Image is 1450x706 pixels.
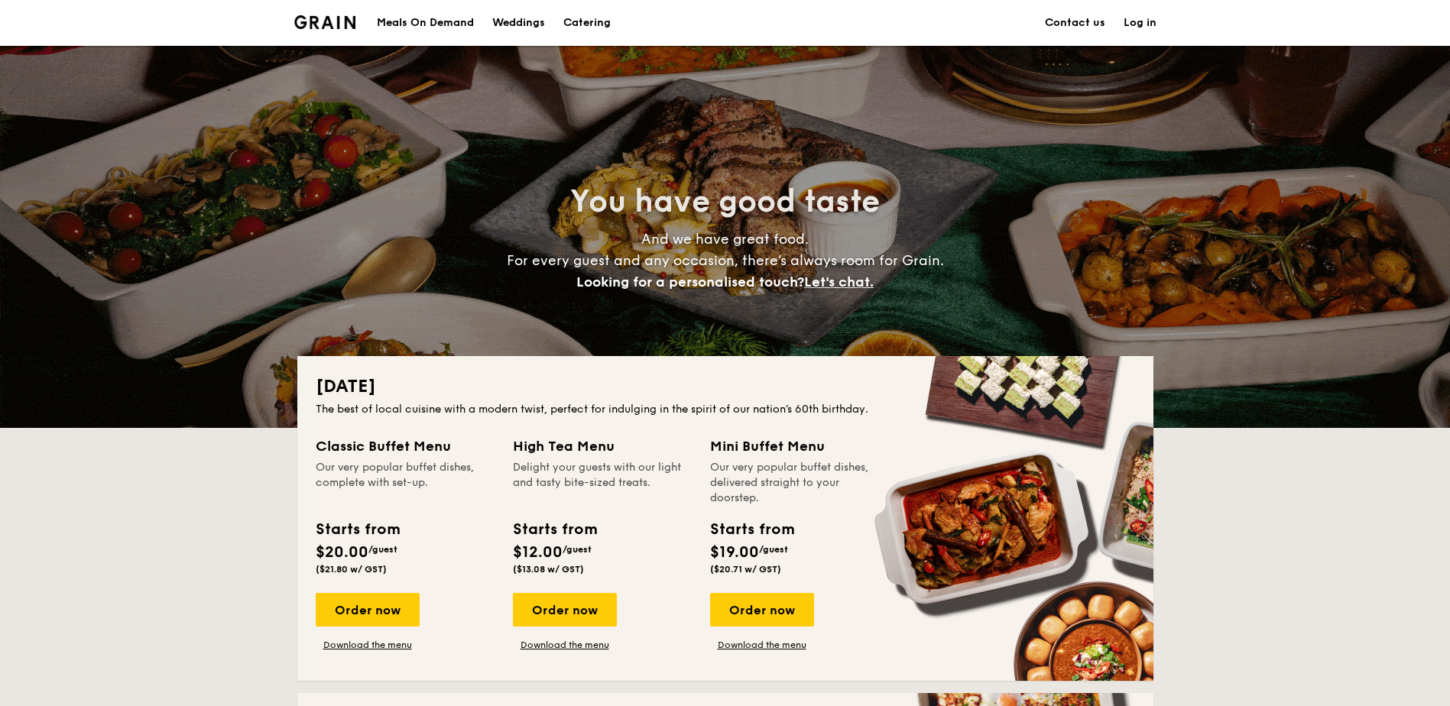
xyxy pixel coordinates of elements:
a: Download the menu [513,639,617,651]
span: /guest [368,544,397,555]
span: Let's chat. [804,274,874,290]
a: Logotype [294,15,356,29]
img: Grain [294,15,356,29]
span: /guest [759,544,788,555]
span: $19.00 [710,543,759,562]
div: Order now [513,593,617,627]
div: Our very popular buffet dishes, complete with set-up. [316,460,495,506]
span: Looking for a personalised touch? [576,274,804,290]
div: Delight your guests with our light and tasty bite-sized treats. [513,460,692,506]
div: Starts from [316,518,399,541]
div: Order now [316,593,420,627]
h2: [DATE] [316,374,1135,399]
span: ($20.71 w/ GST) [710,564,781,575]
div: Starts from [710,518,793,541]
span: And we have great food. For every guest and any occasion, there’s always room for Grain. [507,231,944,290]
div: Mini Buffet Menu [710,436,889,457]
div: Order now [710,593,814,627]
div: The best of local cuisine with a modern twist, perfect for indulging in the spirit of our nation’... [316,402,1135,417]
div: High Tea Menu [513,436,692,457]
div: Classic Buffet Menu [316,436,495,457]
a: Download the menu [316,639,420,651]
span: ($21.80 w/ GST) [316,564,387,575]
span: You have good taste [570,183,880,220]
span: ($13.08 w/ GST) [513,564,584,575]
div: Starts from [513,518,596,541]
span: $20.00 [316,543,368,562]
span: /guest [563,544,592,555]
div: Our very popular buffet dishes, delivered straight to your doorstep. [710,460,889,506]
a: Download the menu [710,639,814,651]
span: $12.00 [513,543,563,562]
